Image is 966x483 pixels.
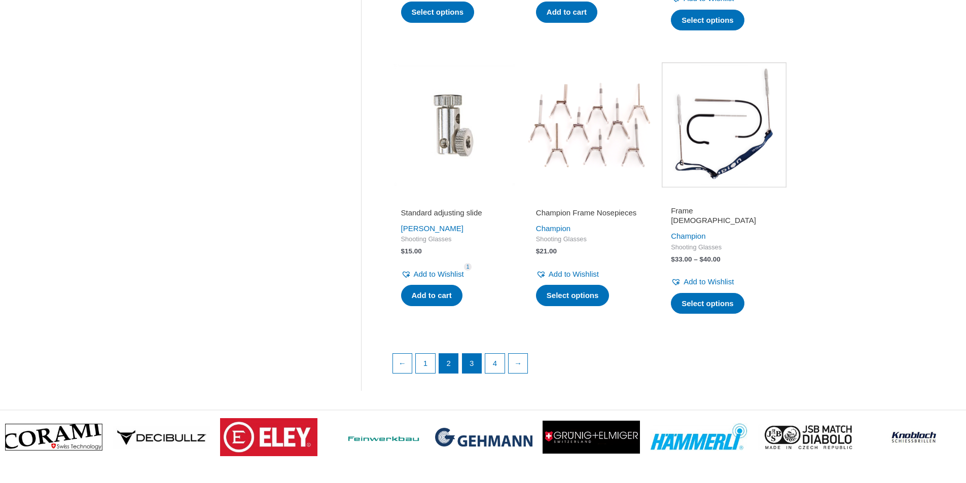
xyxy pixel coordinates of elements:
a: Add to Wishlist [671,275,734,289]
span: Shooting Glasses [401,235,508,244]
h2: Frame [DEMOGRAPHIC_DATA] [671,206,777,226]
img: Frame Temples [662,62,786,187]
img: brand logo [220,418,317,456]
a: Select options for “Frame Temples” [671,293,744,314]
span: Shooting Glasses [671,243,777,252]
nav: Product Pagination [392,353,787,379]
img: Champion Frame Nosepiece [527,62,652,187]
bdi: 21.00 [536,247,557,255]
a: ← [393,354,412,373]
a: Select options for “Champion Frame Nosepieces” [536,285,610,306]
bdi: 40.00 [700,255,721,263]
a: Champion [536,224,570,233]
bdi: 15.00 [401,247,422,255]
span: $ [401,247,405,255]
a: Add to cart: “Standard adjusting slide” [401,285,462,306]
a: Standard adjusting slide [401,208,508,221]
span: Add to Wishlist [684,277,734,286]
span: – [694,255,698,263]
a: Page 3 [462,354,482,373]
span: Add to Wishlist [414,270,464,278]
a: Page 4 [485,354,505,373]
a: Add to cart: “K5 Shooting Glasses” [536,2,597,23]
span: $ [671,255,675,263]
a: Select options for “Knobloch Lensholder Set” [671,10,744,31]
span: Page 2 [439,354,458,373]
iframe: Customer reviews powered by Trustpilot [671,194,777,206]
a: [PERSON_NAME] [401,224,463,233]
a: Champion Frame Nosepieces [536,208,642,221]
span: $ [700,255,704,263]
span: Add to Wishlist [549,270,599,278]
a: Frame [DEMOGRAPHIC_DATA] [671,206,777,230]
a: Page 1 [416,354,435,373]
a: Add to Wishlist [536,267,599,281]
span: Shooting Glasses [536,235,642,244]
a: Champion [671,232,705,240]
h2: Champion Frame Nosepieces [536,208,642,218]
iframe: Customer reviews powered by Trustpilot [536,194,642,206]
a: Add to Wishlist [401,267,464,281]
bdi: 33.00 [671,255,692,263]
span: $ [536,247,540,255]
a: Select options for “Knobloch Nose Piece” [401,2,475,23]
h2: Standard adjusting slide [401,208,508,218]
a: → [509,354,528,373]
span: 1 [464,263,472,271]
iframe: Customer reviews powered by Trustpilot [401,194,508,206]
img: Standard adjusting slide [392,62,517,187]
